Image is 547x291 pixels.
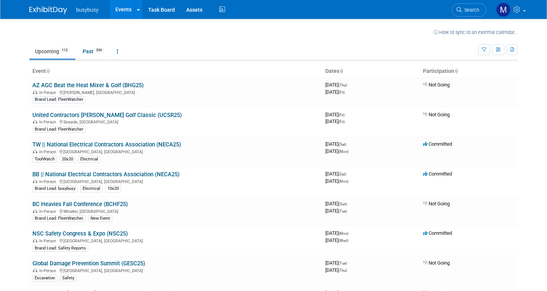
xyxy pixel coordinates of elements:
[32,230,128,237] a: NSC Safety Congress & Expo (NSC25)
[434,29,518,35] a: How to sync to an external calendar...
[348,260,349,266] span: -
[325,178,348,184] span: [DATE]
[423,260,450,266] span: Not Going
[76,7,98,13] span: busybusy
[32,237,319,243] div: [GEOGRAPHIC_DATA], [GEOGRAPHIC_DATA]
[452,3,486,17] a: Search
[33,90,37,94] img: In-Person Event
[32,267,319,273] div: [GEOGRAPHIC_DATA], [GEOGRAPHIC_DATA]
[32,82,144,89] a: AZ AGC Beat the Heat Mixer & Golf (BHG25)
[60,48,70,53] span: 113
[325,89,345,95] span: [DATE]
[32,245,88,252] div: Brand Lead: Safety Reports
[339,113,345,117] span: (Fri)
[322,65,420,78] th: Dates
[32,89,319,95] div: [PERSON_NAME], [GEOGRAPHIC_DATA]
[347,171,348,177] span: -
[423,171,452,177] span: Committed
[60,156,75,163] div: 20x20
[105,185,121,192] div: 10x20
[325,208,347,214] span: [DATE]
[32,275,57,282] div: Excavation
[325,267,347,273] span: [DATE]
[339,83,347,87] span: (Thu)
[78,156,100,163] div: Electrical
[462,7,479,13] span: Search
[32,260,145,267] a: Global Damage Prevention Summit (GESC25)
[339,261,347,265] span: (Tue)
[325,148,348,154] span: [DATE]
[32,126,86,133] div: Brand Lead: FleetWatcher
[33,268,37,272] img: In-Person Event
[39,120,58,125] span: In-Person
[349,230,351,236] span: -
[60,275,77,282] div: Safety
[339,202,347,206] span: (Sun)
[32,201,128,208] a: BC Heavies Fall Conference (BCHF25)
[46,68,50,74] a: Sort by Event Name
[423,82,450,88] span: Not Going
[39,268,58,273] span: In-Person
[39,239,58,243] span: In-Person
[77,44,110,59] a: Past554
[32,119,319,125] div: Seaside, [GEOGRAPHIC_DATA]
[29,44,75,59] a: Upcoming113
[33,239,37,242] img: In-Person Event
[346,112,347,117] span: -
[32,112,182,119] a: United Contractors [PERSON_NAME] Golf Classic (UCSR25)
[423,230,452,236] span: Committed
[423,112,450,117] span: Not Going
[33,120,37,123] img: In-Person Event
[339,149,348,154] span: (Mon)
[29,65,322,78] th: Event
[39,90,58,95] span: In-Person
[325,260,349,266] span: [DATE]
[325,119,345,124] span: [DATE]
[32,178,319,184] div: [GEOGRAPHIC_DATA], [GEOGRAPHIC_DATA]
[32,148,319,154] div: [GEOGRAPHIC_DATA], [GEOGRAPHIC_DATA]
[325,201,349,206] span: [DATE]
[339,172,346,176] span: (Sat)
[32,208,319,214] div: Whistler, [GEOGRAPHIC_DATA]
[420,65,518,78] th: Participation
[339,239,348,243] span: (Wed)
[496,3,510,17] img: Meg Zolnierowicz
[339,209,347,213] span: (Tue)
[325,112,347,117] span: [DATE]
[33,149,37,153] img: In-Person Event
[423,141,452,147] span: Committed
[80,185,103,192] div: Electrical
[32,156,57,163] div: ToolWatch
[39,149,58,154] span: In-Person
[88,215,112,222] div: New Event
[339,90,345,94] span: (Fri)
[339,142,346,146] span: (Sat)
[325,237,348,243] span: [DATE]
[32,96,86,103] div: Brand Lead: FleetWatcher
[339,68,343,74] a: Sort by Start Date
[39,209,58,214] span: In-Person
[33,209,37,213] img: In-Person Event
[325,141,348,147] span: [DATE]
[33,179,37,183] img: In-Person Event
[29,6,67,14] img: ExhibitDay
[325,82,349,88] span: [DATE]
[339,120,345,124] span: (Fri)
[339,268,347,273] span: (Thu)
[454,68,458,74] a: Sort by Participation Type
[339,231,348,236] span: (Mon)
[32,171,179,178] a: BB || National Electrical Contractors Association (NECA25)
[348,201,349,206] span: -
[32,141,181,148] a: TW || National Electrical Contractors Association (NECA25)
[423,201,450,206] span: Not Going
[39,179,58,184] span: In-Person
[339,179,348,183] span: (Mon)
[94,48,104,53] span: 554
[325,230,351,236] span: [DATE]
[32,185,78,192] div: Brand Lead: busybusy
[32,215,86,222] div: Brand Lead: FleetWatcher
[347,141,348,147] span: -
[325,171,348,177] span: [DATE]
[348,82,349,88] span: -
